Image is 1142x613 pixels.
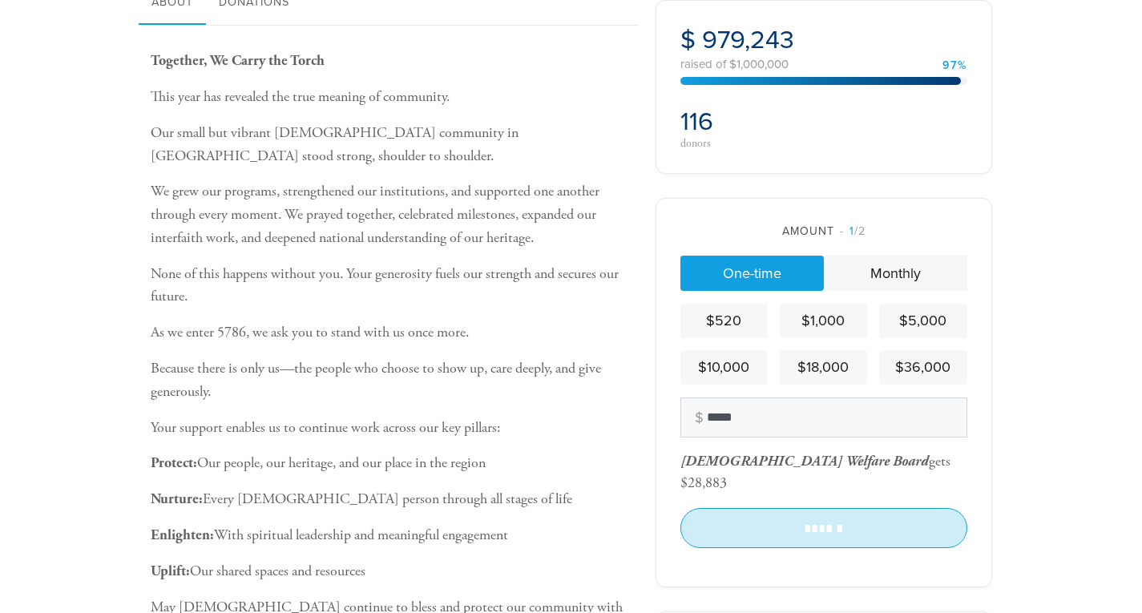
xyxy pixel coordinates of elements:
[151,488,632,511] p: Every [DEMOGRAPHIC_DATA] person through all stages of life
[824,256,967,291] a: Monthly
[151,86,632,109] p: This year has revealed the true meaning of community.
[780,304,867,338] a: $1,000
[942,60,967,71] div: 97%
[680,452,929,470] span: [DEMOGRAPHIC_DATA] Welfare Board
[879,350,966,385] a: $36,000
[680,350,768,385] a: $10,000
[151,526,214,544] b: Enlighten:
[840,224,866,238] span: /2
[151,417,632,440] p: Your support enables us to continue work across our key pillars:
[151,180,632,249] p: We grew our programs, strengthened our institutions, and supported one another through every mome...
[151,321,632,345] p: As we enter 5786, we ask you to stand with us once more.
[879,304,966,338] a: $5,000
[687,357,761,378] div: $10,000
[687,310,761,332] div: $520
[151,524,632,547] p: With spiritual leadership and meaningful engagement
[151,454,197,472] b: Protect:
[151,490,203,508] b: Nurture:
[151,263,632,309] p: None of this happens without you. Your generosity fuels our strength and secures our future.
[151,357,632,404] p: Because there is only us—the people who choose to show up, care deeply, and give generously.
[151,560,632,583] p: Our shared spaces and resources
[780,350,867,385] a: $18,000
[680,25,696,55] span: $
[786,357,861,378] div: $18,000
[680,58,967,71] div: raised of $1,000,000
[680,107,819,137] h2: 116
[151,452,632,475] p: Our people, our heritage, and our place in the region
[680,452,950,470] div: gets
[680,138,819,149] div: donors
[151,562,190,580] b: Uplift:
[151,122,632,168] p: Our small but vibrant [DEMOGRAPHIC_DATA] community in [GEOGRAPHIC_DATA] stood strong, shoulder to...
[680,304,768,338] a: $520
[886,357,960,378] div: $36,000
[680,256,824,291] a: One-time
[151,51,325,70] b: Together, We Carry the Torch
[786,310,861,332] div: $1,000
[886,310,960,332] div: $5,000
[702,25,794,55] span: 979,243
[680,223,967,240] div: Amount
[849,224,854,238] span: 1
[680,474,727,492] div: $28,883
